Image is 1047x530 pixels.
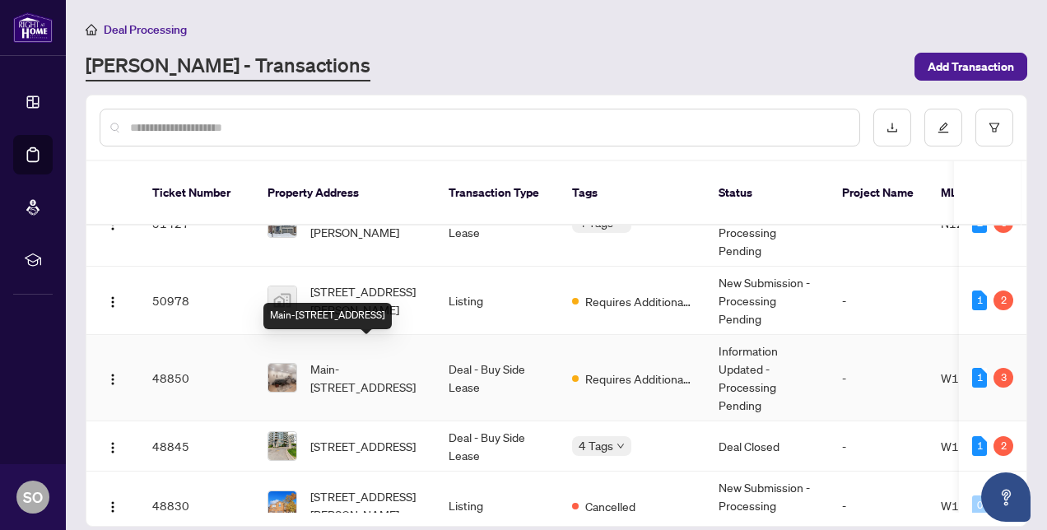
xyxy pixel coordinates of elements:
[310,282,422,318] span: [STREET_ADDRESS][PERSON_NAME]
[705,267,829,335] td: New Submission - Processing Pending
[941,498,1011,513] span: W12345270
[254,161,435,225] th: Property Address
[829,267,928,335] td: -
[268,491,296,519] img: thumbnail-img
[106,441,119,454] img: Logo
[310,360,422,396] span: Main-[STREET_ADDRESS]
[585,370,692,388] span: Requires Additional Docs
[938,122,949,133] span: edit
[585,497,635,515] span: Cancelled
[993,291,1013,310] div: 2
[106,218,119,231] img: Logo
[100,492,126,518] button: Logo
[268,364,296,392] img: thumbnail-img
[886,122,898,133] span: download
[705,421,829,472] td: Deal Closed
[310,437,416,455] span: [STREET_ADDRESS]
[941,370,1011,385] span: W12301269
[924,109,962,146] button: edit
[972,291,987,310] div: 1
[268,432,296,460] img: thumbnail-img
[435,161,559,225] th: Transaction Type
[873,109,911,146] button: download
[617,442,625,450] span: down
[139,267,254,335] td: 50978
[914,53,1027,81] button: Add Transaction
[559,161,705,225] th: Tags
[86,52,370,81] a: [PERSON_NAME] - Transactions
[13,12,53,43] img: logo
[705,161,829,225] th: Status
[981,472,1031,522] button: Open asap
[23,486,43,509] span: SO
[106,295,119,309] img: Logo
[829,335,928,421] td: -
[829,161,928,225] th: Project Name
[100,433,126,459] button: Logo
[139,161,254,225] th: Ticket Number
[585,292,692,310] span: Requires Additional Docs
[993,436,1013,456] div: 2
[972,495,987,515] div: 0
[579,436,613,455] span: 4 Tags
[86,24,97,35] span: home
[268,286,296,314] img: thumbnail-img
[705,335,829,421] td: Information Updated - Processing Pending
[106,373,119,386] img: Logo
[993,368,1013,388] div: 3
[263,303,392,329] div: Main-[STREET_ADDRESS]
[928,161,1026,225] th: MLS #
[829,421,928,472] td: -
[100,287,126,314] button: Logo
[972,368,987,388] div: 1
[435,421,559,472] td: Deal - Buy Side Lease
[100,365,126,391] button: Logo
[106,500,119,514] img: Logo
[139,421,254,472] td: 48845
[972,436,987,456] div: 1
[435,335,559,421] td: Deal - Buy Side Lease
[975,109,1013,146] button: filter
[941,439,1011,453] span: W12328288
[310,487,422,523] span: [STREET_ADDRESS][PERSON_NAME]
[435,267,559,335] td: Listing
[928,53,1014,80] span: Add Transaction
[139,335,254,421] td: 48850
[104,22,187,37] span: Deal Processing
[989,122,1000,133] span: filter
